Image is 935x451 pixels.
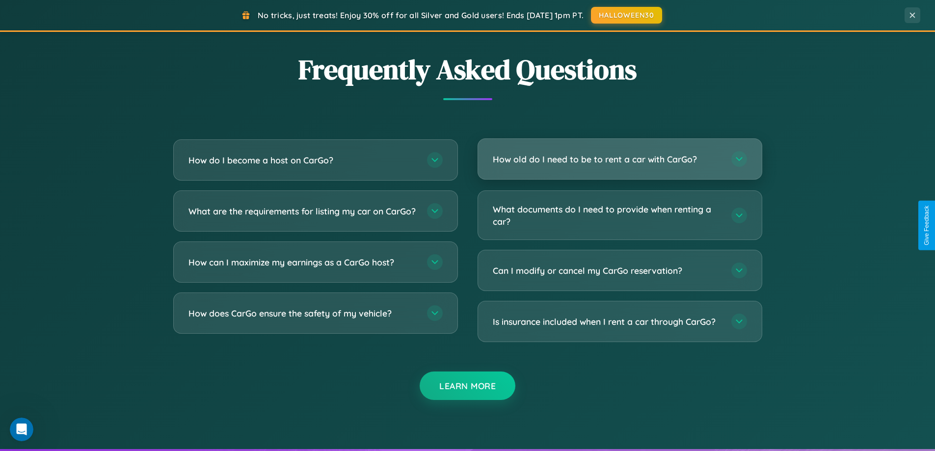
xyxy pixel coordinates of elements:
[188,154,417,166] h3: How do I become a host on CarGo?
[493,316,721,328] h3: Is insurance included when I rent a car through CarGo?
[420,371,515,400] button: Learn More
[493,265,721,277] h3: Can I modify or cancel my CarGo reservation?
[493,203,721,227] h3: What documents do I need to provide when renting a car?
[591,7,662,24] button: HALLOWEEN30
[10,418,33,441] iframe: Intercom live chat
[188,205,417,217] h3: What are the requirements for listing my car on CarGo?
[188,256,417,268] h3: How can I maximize my earnings as a CarGo host?
[173,51,762,88] h2: Frequently Asked Questions
[923,206,930,245] div: Give Feedback
[493,153,721,165] h3: How old do I need to be to rent a car with CarGo?
[188,307,417,319] h3: How does CarGo ensure the safety of my vehicle?
[258,10,584,20] span: No tricks, just treats! Enjoy 30% off for all Silver and Gold users! Ends [DATE] 1pm PT.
